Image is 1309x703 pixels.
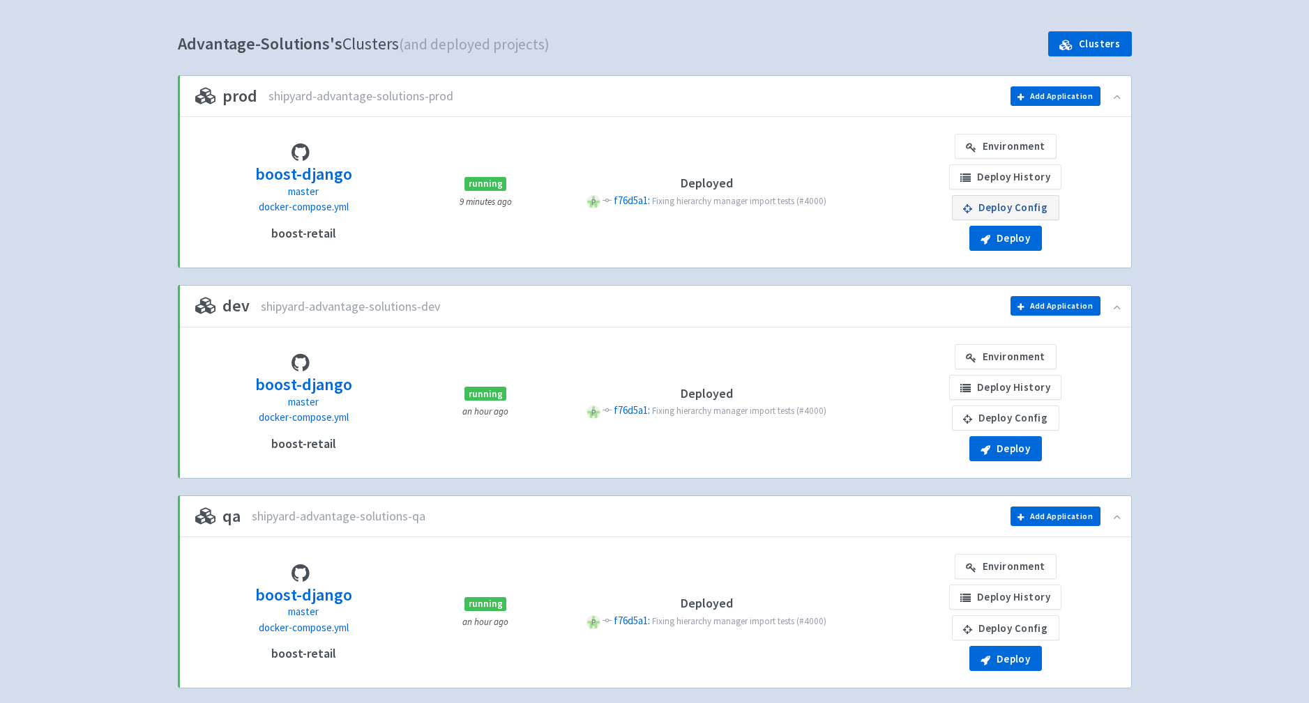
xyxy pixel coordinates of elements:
[259,620,349,636] a: docker-compose.yml
[652,195,826,207] span: Fixing hierarchy manager import tests (#4000)
[255,583,352,620] a: boost-django master
[614,194,650,207] span: f76d5a1:
[949,164,1061,190] a: Deploy History
[271,647,336,660] h4: boost-retail
[1011,296,1100,316] button: Add Application
[255,184,352,200] p: master
[178,30,550,59] h1: Clusters
[969,436,1042,461] button: Deploy
[259,200,349,213] span: docker-compose.yml
[559,387,854,401] h4: Deployed
[195,297,250,315] h3: dev
[259,199,349,215] a: docker-compose.yml
[952,195,1059,220] a: Deploy Config
[955,134,1057,159] a: Environment
[1011,86,1100,106] button: Add Application
[178,33,342,54] b: Advantage-Solutions's
[587,405,600,419] span: P
[462,616,508,628] small: an hour ago
[195,507,241,525] h3: qa
[652,615,826,627] span: Fixing hierarchy manager import tests (#4000)
[949,585,1061,610] a: Deploy History
[464,387,506,401] span: running
[259,410,349,424] span: docker-compose.yml
[952,615,1059,640] a: Deploy Config
[255,165,352,183] h3: boost-django
[955,344,1057,369] a: Environment
[614,614,650,627] span: f76d5a1:
[460,196,512,208] small: 9 minutes ago
[259,621,349,634] span: docker-compose.yml
[587,195,600,208] span: P
[261,299,440,314] span: shipyard-advantage-solutions-dev
[955,554,1057,579] a: Environment
[259,410,349,426] a: docker-compose.yml
[614,403,652,417] a: f76d5a1:
[268,88,453,104] span: shipyard-advantage-solutions-prod
[969,646,1042,671] button: Deploy
[949,375,1061,400] a: Deploy History
[255,373,352,410] a: boost-django master
[271,226,336,240] h4: boost-retail
[255,394,352,410] p: master
[462,405,508,417] small: an hour ago
[195,87,257,105] h3: prod
[614,403,650,417] span: f76d5a1:
[255,586,352,604] h3: boost-django
[587,615,600,628] span: P
[464,177,506,191] span: running
[271,437,336,451] h4: boost-retail
[969,226,1042,251] button: Deploy
[614,194,652,207] a: f76d5a1:
[559,596,854,610] h4: Deployed
[1011,507,1100,526] button: Add Application
[255,604,352,620] p: master
[255,376,352,394] h3: boost-django
[252,509,425,524] span: shipyard-advantage-solutions-qa
[255,162,352,199] a: boost-django master
[559,176,854,190] h4: Deployed
[399,35,550,54] span: (and deployed projects)
[614,614,652,627] a: f76d5a1:
[464,597,506,611] span: running
[952,405,1059,431] a: Deploy Config
[1048,31,1131,56] a: Clusters
[652,405,826,417] span: Fixing hierarchy manager import tests (#4000)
